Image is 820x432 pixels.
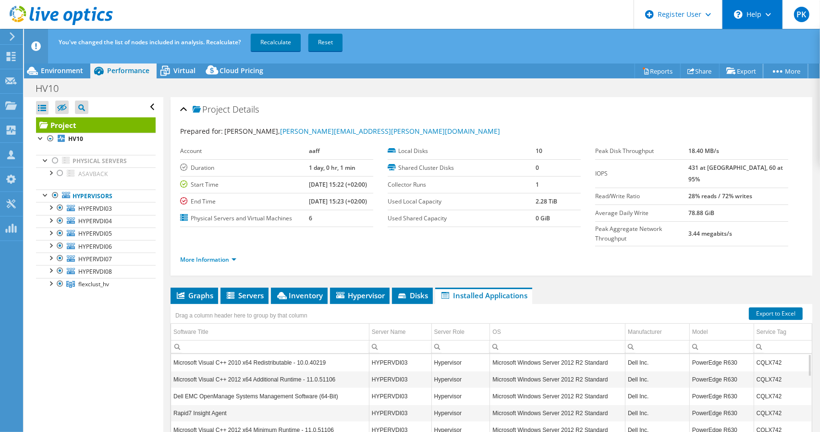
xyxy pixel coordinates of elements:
[536,214,550,222] b: 0 GiB
[754,405,812,421] td: Column Service Tag, Value CQLX742
[171,324,369,341] td: Software Title Column
[233,103,259,115] span: Details
[309,214,312,222] b: 6
[36,117,156,133] a: Project
[595,191,688,201] label: Read/Write Ratio
[309,197,367,205] b: [DATE] 15:23 (+02:00)
[175,291,213,300] span: Graphs
[689,371,754,388] td: Column Model, Value PowerEdge R630
[688,192,752,200] b: 28% reads / 72% writes
[490,354,625,371] td: Column OS, Value Microsoft Windows Server 2012 R2 Standard
[431,340,490,353] td: Column Server Role, Filter cell
[78,280,109,288] span: flexclust_hv
[78,170,108,178] span: ASAVBACK
[280,127,500,136] a: [PERSON_NAME][EMAIL_ADDRESS][PERSON_NAME][DOMAIN_NAME]
[36,190,156,202] a: Hypervisors
[440,291,527,300] span: Installed Applications
[688,209,714,217] b: 78.88 GiB
[536,147,542,155] b: 10
[490,340,625,353] td: Column OS, Filter cell
[59,38,241,46] span: You've changed the list of nodes included in analysis. Recalculate?
[688,164,783,183] b: 431 at [GEOGRAPHIC_DATA], 60 at 95%
[251,34,301,51] a: Recalculate
[749,307,803,320] a: Export to Excel
[36,265,156,278] a: HYPERVDI08
[276,291,323,300] span: Inventory
[180,180,309,190] label: Start Time
[388,146,536,156] label: Local Disks
[309,147,320,155] b: aaff
[388,180,536,190] label: Collector Runs
[757,326,786,338] div: Service Tag
[180,214,309,223] label: Physical Servers and Virtual Machines
[431,405,490,421] td: Column Server Role, Value Hypervisor
[794,7,809,22] span: PK
[625,340,690,353] td: Column Manufacturer, Filter cell
[36,215,156,228] a: HYPERVDI04
[171,354,369,371] td: Column Software Title, Value Microsoft Visual C++ 2010 x64 Redistributable - 10.0.40219
[78,229,112,238] span: HYPERVDI05
[625,405,690,421] td: Column Manufacturer, Value Dell Inc.
[431,388,490,405] td: Column Server Role, Value Hypervisor
[171,388,369,405] td: Column Software Title, Value Dell EMC OpenManage Systems Management Software (64-Bit)
[173,326,208,338] div: Software Title
[180,255,236,264] a: More Information
[754,388,812,405] td: Column Service Tag, Value CQLX742
[490,324,625,341] td: OS Column
[36,240,156,253] a: HYPERVDI06
[308,34,343,51] a: Reset
[754,354,812,371] td: Column Service Tag, Value CQLX742
[78,255,112,263] span: HYPERVDI07
[68,135,83,143] b: HV10
[431,324,490,341] td: Server Role Column
[224,127,500,136] span: [PERSON_NAME],
[536,180,539,189] b: 1
[628,326,662,338] div: Manufacturer
[625,324,690,341] td: Manufacturer Column
[536,197,557,205] b: 2.28 TiB
[36,167,156,180] a: ASAVBACK
[388,197,536,206] label: Used Local Capacity
[689,388,754,405] td: Column Model, Value PowerEdge R630
[431,371,490,388] td: Column Server Role, Value Hypervisor
[595,208,688,218] label: Average Daily Write
[180,127,223,136] label: Prepared for:
[397,291,428,300] span: Disks
[180,146,309,156] label: Account
[680,64,720,78] a: Share
[754,371,812,388] td: Column Service Tag, Value CQLX742
[107,66,149,75] span: Performance
[78,242,112,251] span: HYPERVDI06
[369,354,431,371] td: Column Server Name, Value HYPERVDI03
[220,66,263,75] span: Cloud Pricing
[173,66,196,75] span: Virtual
[595,169,688,178] label: IOPS
[309,164,355,172] b: 1 day, 0 hr, 1 min
[78,204,112,213] span: HYPERVDI03
[490,405,625,421] td: Column OS, Value Microsoft Windows Server 2012 R2 Standard
[595,224,688,243] label: Peak Aggregate Network Throughput
[635,64,681,78] a: Reports
[754,340,812,353] td: Column Service Tag, Filter cell
[78,217,112,225] span: HYPERVDI04
[36,202,156,215] a: HYPERVDI03
[719,64,764,78] a: Export
[595,146,688,156] label: Peak Disk Throughput
[372,326,406,338] div: Server Name
[388,214,536,223] label: Used Shared Capacity
[763,64,808,78] a: More
[180,197,309,206] label: End Time
[335,291,385,300] span: Hypervisor
[689,405,754,421] td: Column Model, Value PowerEdge R630
[193,105,230,114] span: Project
[388,163,536,173] label: Shared Cluster Disks
[36,133,156,145] a: HV10
[692,326,708,338] div: Model
[689,354,754,371] td: Column Model, Value PowerEdge R630
[490,371,625,388] td: Column OS, Value Microsoft Windows Server 2012 R2 Standard
[490,388,625,405] td: Column OS, Value Microsoft Windows Server 2012 R2 Standard
[31,83,73,94] h1: HV10
[36,253,156,265] a: HYPERVDI07
[36,228,156,240] a: HYPERVDI05
[754,324,812,341] td: Service Tag Column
